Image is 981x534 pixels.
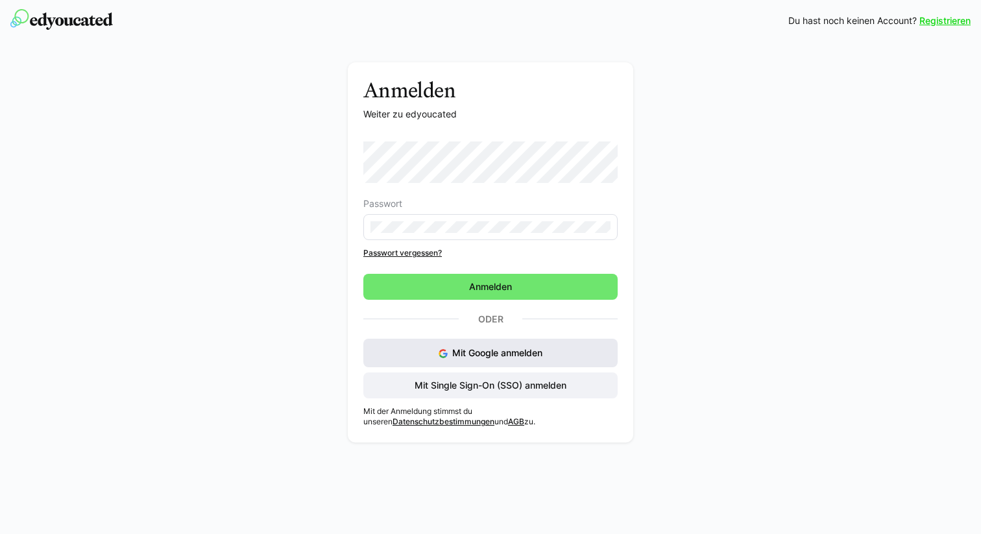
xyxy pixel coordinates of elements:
[508,417,524,426] a: AGB
[363,248,618,258] a: Passwort vergessen?
[788,14,917,27] span: Du hast noch keinen Account?
[467,280,514,293] span: Anmelden
[363,372,618,398] button: Mit Single Sign-On (SSO) anmelden
[363,78,618,103] h3: Anmelden
[363,199,402,209] span: Passwort
[363,339,618,367] button: Mit Google anmelden
[10,9,113,30] img: edyoucated
[363,108,618,121] p: Weiter zu edyoucated
[363,406,618,427] p: Mit der Anmeldung stimmst du unseren und zu.
[413,379,568,392] span: Mit Single Sign-On (SSO) anmelden
[452,347,542,358] span: Mit Google anmelden
[363,274,618,300] button: Anmelden
[459,310,522,328] p: Oder
[919,14,971,27] a: Registrieren
[393,417,494,426] a: Datenschutzbestimmungen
